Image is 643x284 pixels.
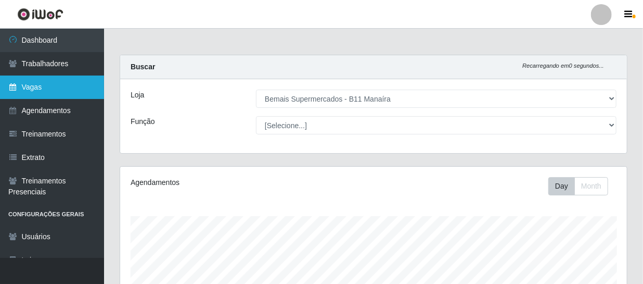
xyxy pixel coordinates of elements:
[131,177,324,188] div: Agendamentos
[131,90,144,101] label: Loja
[548,177,575,195] button: Day
[548,177,616,195] div: Toolbar with button groups
[522,63,604,69] i: Recarregando em 0 segundos...
[131,116,155,127] label: Função
[131,63,155,71] strong: Buscar
[17,8,63,21] img: CoreUI Logo
[574,177,608,195] button: Month
[548,177,608,195] div: First group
